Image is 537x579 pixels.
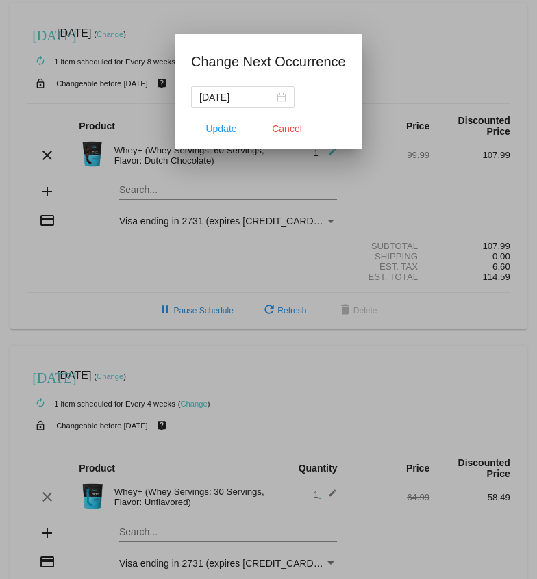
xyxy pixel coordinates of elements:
span: Cancel [272,123,302,134]
span: Update [206,123,237,134]
button: Close dialog [257,116,317,141]
input: Select date [199,90,274,105]
h1: Change Next Occurrence [191,51,346,73]
button: Update [191,116,251,141]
